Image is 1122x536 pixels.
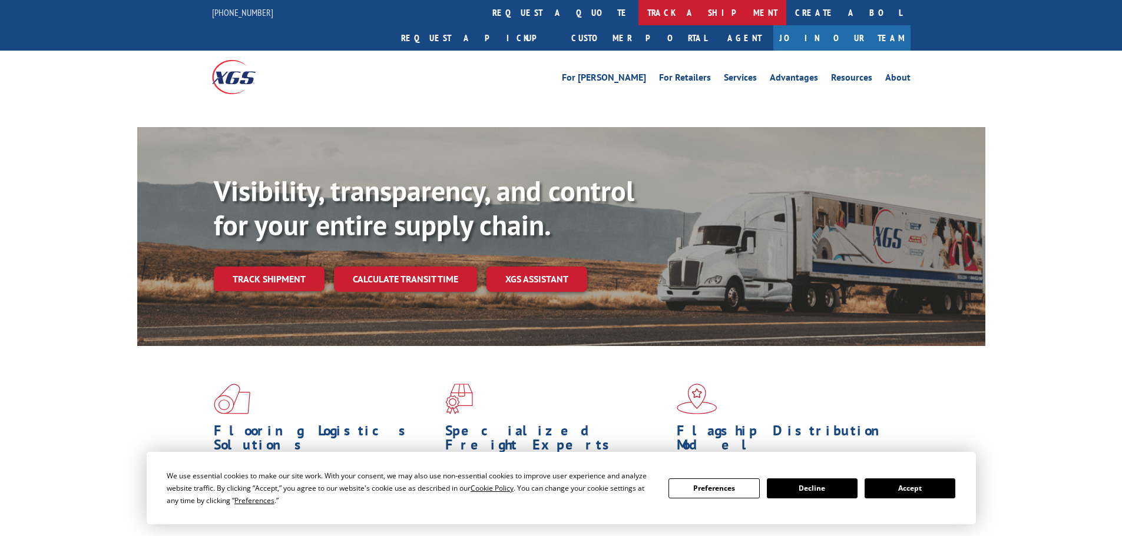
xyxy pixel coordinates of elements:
[471,483,514,493] span: Cookie Policy
[214,424,436,458] h1: Flooring Logistics Solutions
[334,267,477,292] a: Calculate transit time
[677,384,717,414] img: xgs-icon-flagship-distribution-model-red
[562,73,646,86] a: For [PERSON_NAME]
[147,452,976,524] div: Cookie Consent Prompt
[167,470,654,507] div: We use essential cookies to make our site work. With your consent, we may also use non-essential ...
[659,73,711,86] a: For Retailers
[214,267,325,291] a: Track shipment
[865,478,955,498] button: Accept
[445,384,473,414] img: xgs-icon-focused-on-flooring-red
[767,478,858,498] button: Decline
[234,495,274,505] span: Preferences
[885,73,911,86] a: About
[716,25,773,51] a: Agent
[677,424,899,458] h1: Flagship Distribution Model
[773,25,911,51] a: Join Our Team
[445,424,668,458] h1: Specialized Freight Experts
[392,25,562,51] a: Request a pickup
[770,73,818,86] a: Advantages
[212,6,273,18] a: [PHONE_NUMBER]
[831,73,872,86] a: Resources
[214,384,250,414] img: xgs-icon-total-supply-chain-intelligence-red
[562,25,716,51] a: Customer Portal
[724,73,757,86] a: Services
[214,172,634,243] b: Visibility, transparency, and control for your entire supply chain.
[668,478,759,498] button: Preferences
[486,267,587,292] a: XGS ASSISTANT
